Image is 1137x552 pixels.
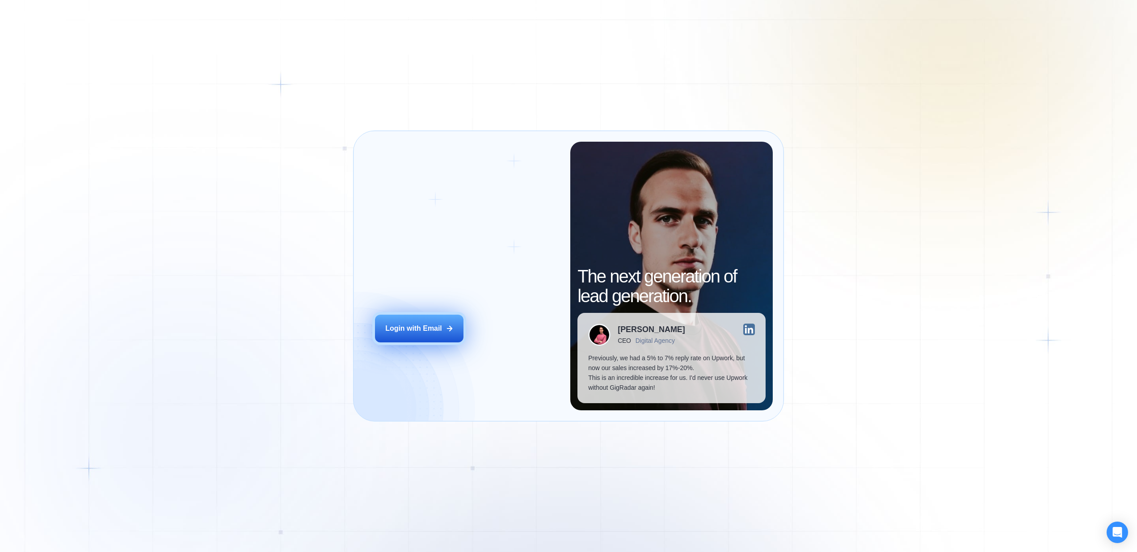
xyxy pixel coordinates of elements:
[577,266,765,306] h2: The next generation of lead generation.
[375,315,463,342] button: Login with Email
[385,324,442,333] div: Login with Email
[1107,522,1128,543] div: Open Intercom Messenger
[588,353,754,392] p: Previously, we had a 5% to 7% reply rate on Upwork, but now our sales increased by 17%-20%. This ...
[618,325,685,333] div: [PERSON_NAME]
[618,337,631,344] div: CEO
[636,337,675,344] div: Digital Agency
